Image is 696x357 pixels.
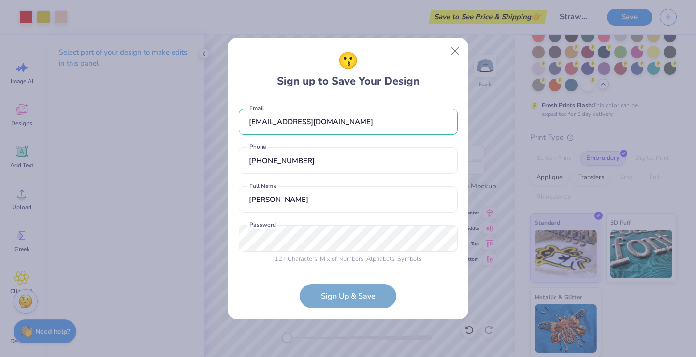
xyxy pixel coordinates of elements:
[397,255,421,263] span: Symbols
[338,49,358,73] span: 😗
[366,255,394,263] span: Alphabets
[275,255,317,263] span: 12 + Characters
[446,42,464,60] button: Close
[338,255,363,263] span: Numbers
[239,255,458,264] div: , Mix of , ,
[277,49,420,89] div: Sign up to Save Your Design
